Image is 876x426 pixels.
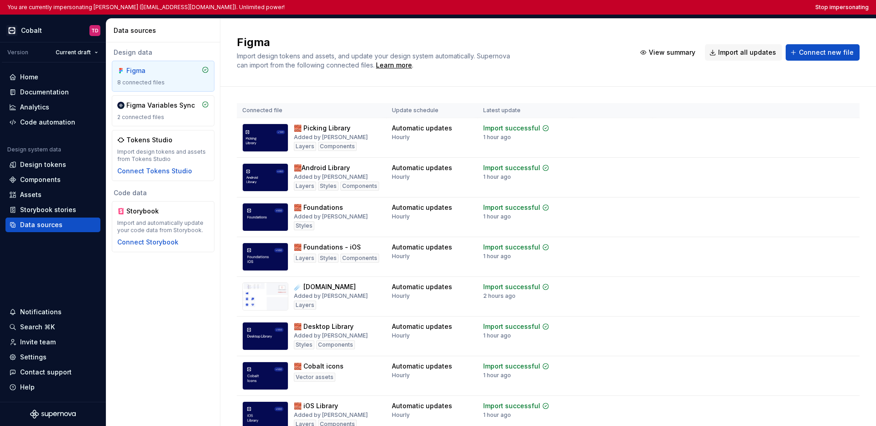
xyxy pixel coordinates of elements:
div: 1 hour ago [483,213,511,220]
div: 🧱Android Library [294,163,350,172]
div: Automatic updates [392,203,452,212]
div: Vector assets [294,373,335,382]
img: e3886e02-c8c5-455d-9336-29756fd03ba2.png [6,25,17,36]
div: 1 hour ago [483,253,511,260]
div: 🧱 Desktop Library [294,322,354,331]
div: Layers [294,301,316,310]
div: Design tokens [20,160,66,169]
div: Components [318,142,357,151]
div: Connect Storybook [117,238,178,247]
div: Hourly [392,253,410,260]
div: 🧱 Cobalt icons [294,362,344,371]
div: Import successful [483,401,540,410]
div: Contact support [20,368,72,377]
div: Design data [112,48,214,57]
div: 2 connected files [117,114,209,121]
div: Styles [294,221,314,230]
button: Help [5,380,100,395]
a: Components [5,172,100,187]
div: Automatic updates [392,282,452,291]
a: Storybook stories [5,203,100,217]
div: 1 hour ago [483,411,511,419]
div: Hourly [392,173,410,181]
div: Version [7,49,28,56]
div: Added by [PERSON_NAME] [294,411,368,419]
div: Layers [294,182,316,191]
div: Storybook [126,207,170,216]
a: Analytics [5,100,100,114]
div: Added by [PERSON_NAME] [294,292,368,300]
div: Settings [20,353,47,362]
th: Latest update [478,103,573,118]
div: Hourly [392,372,410,379]
div: Added by [PERSON_NAME] [294,134,368,141]
div: Styles [294,340,314,349]
button: Connect new file [786,44,860,61]
a: Code automation [5,115,100,130]
div: Data sources [114,26,216,35]
div: Invite team [20,338,56,347]
h2: Figma [237,35,625,50]
div: Styles [318,182,339,191]
div: Design system data [7,146,61,153]
div: Figma [126,66,170,75]
div: Search ⌘K [20,322,55,332]
div: Components [20,175,61,184]
button: Connect Tokens Studio [117,166,192,176]
div: Import successful [483,203,540,212]
a: Invite team [5,335,100,349]
div: Import successful [483,243,540,252]
th: Connected file [237,103,386,118]
span: Import design tokens and assets, and update your design system automatically. Supernova can impor... [237,52,512,69]
a: StorybookImport and automatically update your code data from Storybook.Connect Storybook [112,201,214,252]
div: 1 hour ago [483,372,511,379]
div: Components [316,340,355,349]
a: Documentation [5,85,100,99]
div: Import successful [483,163,540,172]
div: Automatic updates [392,124,452,133]
div: Added by [PERSON_NAME] [294,332,368,339]
div: Hourly [392,134,410,141]
div: Automatic updates [392,163,452,172]
div: Cobalt [21,26,42,35]
span: Connect new file [799,48,854,57]
div: Import design tokens and assets from Tokens Studio [117,148,209,163]
div: Analytics [20,103,49,112]
div: Automatic updates [392,362,452,371]
div: Import successful [483,124,540,133]
div: Import successful [483,322,540,331]
button: Import all updates [705,44,782,61]
button: Notifications [5,305,100,319]
div: Added by [PERSON_NAME] [294,213,368,220]
div: Tokens Studio [126,135,172,145]
button: Contact support [5,365,100,379]
a: Tokens StudioImport design tokens and assets from Tokens StudioConnect Tokens Studio [112,130,214,181]
a: Assets [5,187,100,202]
div: Code data [112,188,214,197]
div: Components [340,254,379,263]
div: Automatic updates [392,322,452,331]
button: Current draft [52,46,102,59]
span: Current draft [56,49,91,56]
a: Figma Variables Sync2 connected files [112,95,214,126]
div: 1 hour ago [483,134,511,141]
div: Figma Variables Sync [126,101,195,110]
div: Hourly [392,292,410,300]
div: 8 connected files [117,79,209,86]
div: 🧱 Foundations - iOS [294,243,361,252]
a: Learn more [376,61,412,70]
a: Figma8 connected files [112,61,214,92]
div: Styles [318,254,339,263]
svg: Supernova Logo [30,410,76,419]
div: 🧱 Picking Library [294,124,350,133]
a: Data sources [5,218,100,232]
div: Layers [294,254,316,263]
a: Design tokens [5,157,100,172]
div: ☄️ [DOMAIN_NAME] [294,282,356,291]
button: Search ⌘K [5,320,100,334]
div: Components [340,182,379,191]
div: Added by [PERSON_NAME] [294,173,368,181]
